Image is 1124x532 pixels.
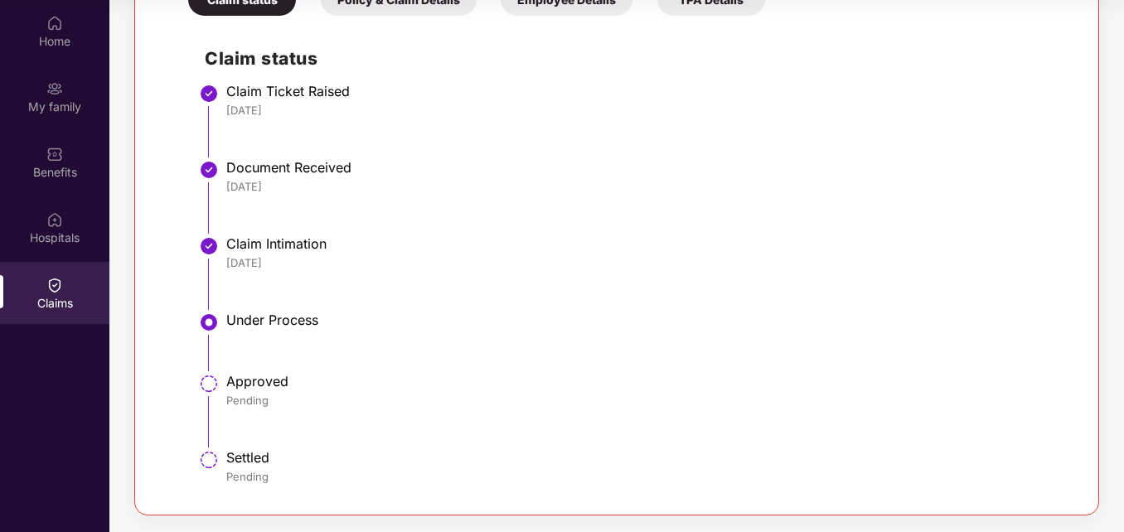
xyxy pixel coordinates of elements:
div: Pending [226,469,1062,484]
img: svg+xml;base64,PHN2ZyBpZD0iQmVuZWZpdHMiIHhtbG5zPSJodHRwOi8vd3d3LnczLm9yZy8yMDAwL3N2ZyIgd2lkdGg9Ij... [46,146,63,162]
h2: Claim status [205,45,1062,72]
img: svg+xml;base64,PHN2ZyBpZD0iU3RlcC1Eb25lLTMyeDMyIiB4bWxucz0iaHR0cDovL3d3dy53My5vcmcvMjAwMC9zdmciIH... [199,160,219,180]
img: svg+xml;base64,PHN2ZyBpZD0iSG9zcGl0YWxzIiB4bWxucz0iaHR0cDovL3d3dy53My5vcmcvMjAwMC9zdmciIHdpZHRoPS... [46,211,63,228]
div: Document Received [226,159,1062,176]
img: svg+xml;base64,PHN2ZyB3aWR0aD0iMjAiIGhlaWdodD0iMjAiIHZpZXdCb3g9IjAgMCAyMCAyMCIgZmlsbD0ibm9uZSIgeG... [46,80,63,97]
div: Under Process [226,312,1062,328]
div: Approved [226,373,1062,389]
div: Pending [226,393,1062,408]
div: [DATE] [226,103,1062,118]
img: svg+xml;base64,PHN2ZyBpZD0iQ2xhaW0iIHhtbG5zPSJodHRwOi8vd3d3LnczLm9yZy8yMDAwL3N2ZyIgd2lkdGg9IjIwIi... [46,277,63,293]
img: svg+xml;base64,PHN2ZyBpZD0iSG9tZSIgeG1sbnM9Imh0dHA6Ly93d3cudzMub3JnLzIwMDAvc3ZnIiB3aWR0aD0iMjAiIG... [46,15,63,31]
img: svg+xml;base64,PHN2ZyBpZD0iU3RlcC1QZW5kaW5nLTMyeDMyIiB4bWxucz0iaHR0cDovL3d3dy53My5vcmcvMjAwMC9zdm... [199,450,219,470]
div: Settled [226,449,1062,466]
div: [DATE] [226,255,1062,270]
div: Claim Ticket Raised [226,83,1062,99]
img: svg+xml;base64,PHN2ZyBpZD0iU3RlcC1BY3RpdmUtMzJ4MzIiIHhtbG5zPSJodHRwOi8vd3d3LnczLm9yZy8yMDAwL3N2Zy... [199,312,219,332]
img: svg+xml;base64,PHN2ZyBpZD0iU3RlcC1Eb25lLTMyeDMyIiB4bWxucz0iaHR0cDovL3d3dy53My5vcmcvMjAwMC9zdmciIH... [199,84,219,104]
div: [DATE] [226,179,1062,194]
img: svg+xml;base64,PHN2ZyBpZD0iU3RlcC1QZW5kaW5nLTMyeDMyIiB4bWxucz0iaHR0cDovL3d3dy53My5vcmcvMjAwMC9zdm... [199,374,219,394]
img: svg+xml;base64,PHN2ZyBpZD0iU3RlcC1Eb25lLTMyeDMyIiB4bWxucz0iaHR0cDovL3d3dy53My5vcmcvMjAwMC9zdmciIH... [199,236,219,256]
div: Claim Intimation [226,235,1062,252]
